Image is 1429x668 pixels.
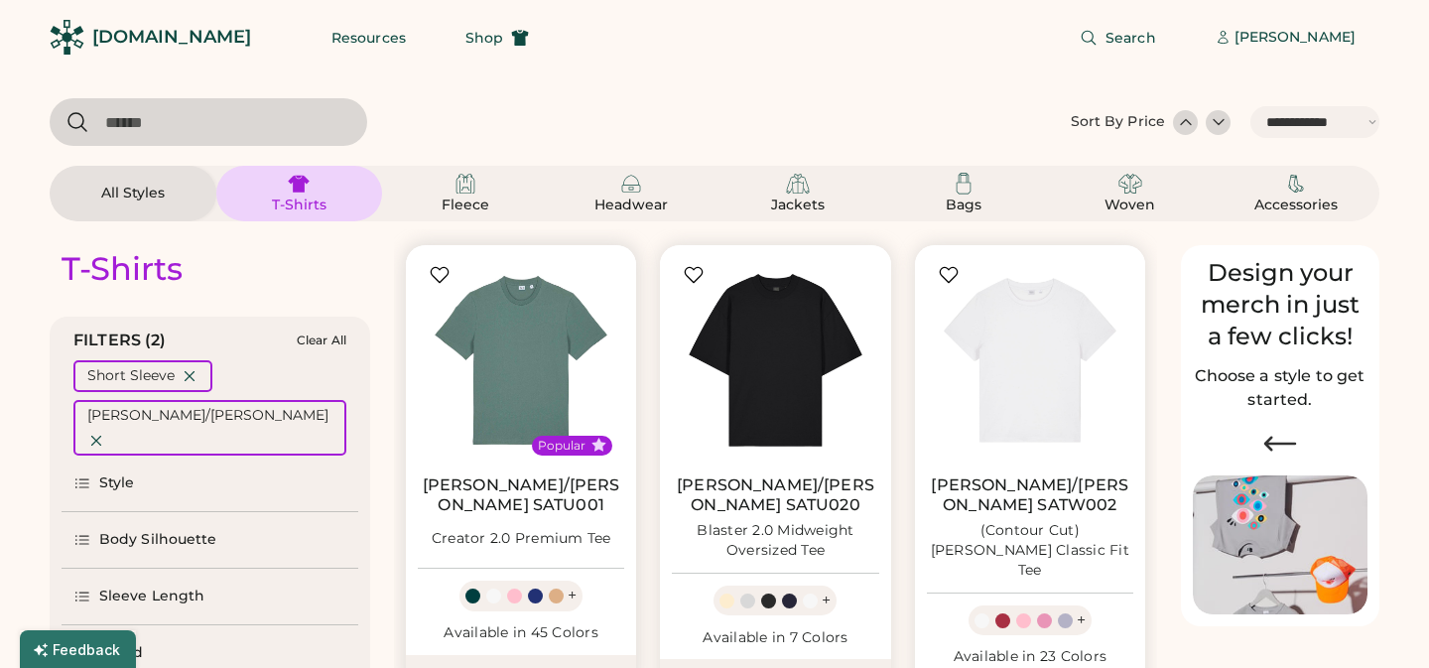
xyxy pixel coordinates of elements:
img: Accessories Icon [1284,172,1308,196]
img: Bags Icon [952,172,975,196]
span: Shop [465,31,503,45]
div: Design your merch in just a few clicks! [1193,257,1367,352]
div: FILTERS (2) [73,329,167,352]
div: Blaster 2.0 Midweight Oversized Tee [672,521,878,561]
div: Clear All [297,334,346,347]
img: T-Shirts Icon [287,172,311,196]
button: Popular Style [591,438,606,453]
div: (Contour Cut) [PERSON_NAME] Classic Fit Tee [927,521,1133,581]
a: [PERSON_NAME]/[PERSON_NAME] SATU020 [672,475,878,515]
img: Jackets Icon [786,172,810,196]
div: Sort By Price [1071,112,1165,132]
img: Stanley/Stella SATU020 Blaster 2.0 Midweight Oversized Tee [672,257,878,464]
div: [PERSON_NAME] [1234,28,1356,48]
div: Available in 23 Colors [927,647,1133,667]
div: T-Shirts [62,249,183,289]
img: Stanley/Stella SATU001 Creator 2.0 Premium Tee [418,257,624,464]
button: Resources [308,18,430,58]
a: [PERSON_NAME]/[PERSON_NAME] SATW002 [927,475,1133,515]
button: Search [1056,18,1180,58]
div: Fleece [421,196,510,215]
div: Bags [919,196,1008,215]
span: Search [1105,31,1156,45]
div: Style [99,473,135,493]
div: Short Sleeve [87,366,175,386]
div: + [568,585,577,606]
div: [PERSON_NAME]/[PERSON_NAME] [87,406,328,426]
img: Rendered Logo - Screens [50,20,84,55]
img: Stanley/Stella SATW002 (Contour Cut) Stella Muser Classic Fit Tee [927,257,1133,464]
div: Creator 2.0 Premium Tee [432,529,611,549]
button: Shop [442,18,553,58]
h2: Choose a style to get started. [1193,364,1367,412]
div: Popular [538,438,585,454]
div: Accessories [1251,196,1341,215]
div: Jackets [753,196,843,215]
div: All Styles [88,184,178,203]
div: + [822,590,831,611]
a: [PERSON_NAME]/[PERSON_NAME] SATU001 [418,475,624,515]
div: [DOMAIN_NAME] [92,25,251,50]
img: Headwear Icon [619,172,643,196]
img: Woven Icon [1118,172,1142,196]
div: T-Shirts [254,196,343,215]
div: Available in 7 Colors [672,628,878,648]
img: Image of Lisa Congdon Eye Print on T-Shirt and Hat [1193,475,1367,615]
div: + [1077,609,1086,631]
div: Available in 45 Colors [418,623,624,643]
img: Fleece Icon [454,172,477,196]
div: Woven [1086,196,1175,215]
div: Headwear [586,196,676,215]
div: Body Silhouette [99,530,217,550]
div: Sleeve Length [99,587,204,606]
